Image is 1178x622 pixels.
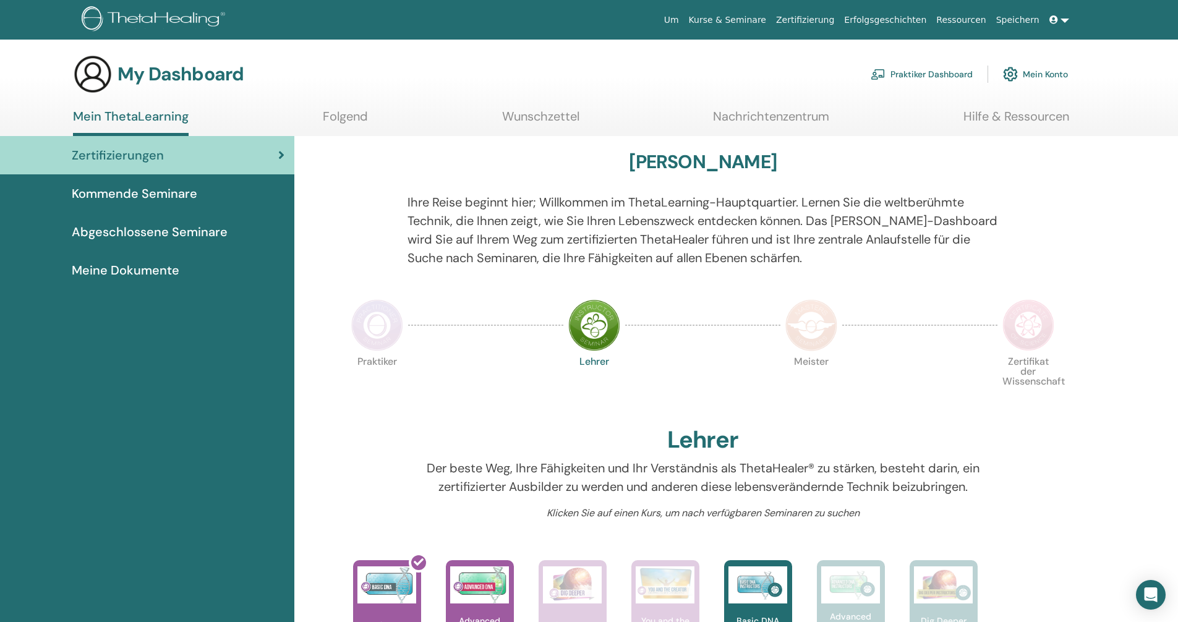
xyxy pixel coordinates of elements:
[785,299,837,351] img: Master
[684,9,771,32] a: Kurse & Seminare
[667,426,738,454] h2: Lehrer
[839,9,931,32] a: Erfolgsgeschichten
[568,357,620,409] p: Lehrer
[323,109,368,133] a: Folgend
[963,109,1069,133] a: Hilfe & Ressourcen
[1003,64,1018,85] img: cog.svg
[73,54,113,94] img: generic-user-icon.jpg
[73,109,189,136] a: Mein ThetaLearning
[543,566,602,603] img: Dig Deeper
[785,357,837,409] p: Meister
[1002,357,1054,409] p: Zertifikat der Wissenschaft
[450,566,509,603] img: Advanced DNA
[82,6,229,34] img: logo.png
[728,566,787,603] img: Basic DNA Instructors
[1003,61,1068,88] a: Mein Konto
[408,193,998,267] p: Ihre Reise beginnt hier; Willkommen im ThetaLearning-Hauptquartier. Lernen Sie die weltberühmte T...
[408,459,998,496] p: Der beste Weg, Ihre Fähigkeiten und Ihr Verständnis als ThetaHealer® zu stärken, besteht darin, e...
[72,261,179,279] span: Meine Dokumente
[117,63,244,85] h3: My Dashboard
[72,184,197,203] span: Kommende Seminare
[713,109,829,133] a: Nachrichtenzentrum
[629,151,777,173] h3: [PERSON_NAME]
[991,9,1044,32] a: Speichern
[1002,299,1054,351] img: Certificate of Science
[351,299,403,351] img: Practitioner
[931,9,991,32] a: Ressourcen
[408,506,998,521] p: Klicken Sie auf einen Kurs, um nach verfügbaren Seminaren zu suchen
[636,566,694,600] img: You and the Creator
[659,9,684,32] a: Um
[72,223,228,241] span: Abgeschlossene Seminare
[914,566,973,603] img: Dig Deeper Instructors
[72,146,164,164] span: Zertifizierungen
[502,109,579,133] a: Wunschzettel
[821,566,880,603] img: Advanced DNA Instructors
[568,299,620,351] img: Instructor
[1136,580,1166,610] div: Open Intercom Messenger
[771,9,839,32] a: Zertifizierung
[351,357,403,409] p: Praktiker
[871,61,973,88] a: Praktiker Dashboard
[357,566,416,603] img: Basic DNA
[871,69,886,80] img: chalkboard-teacher.svg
